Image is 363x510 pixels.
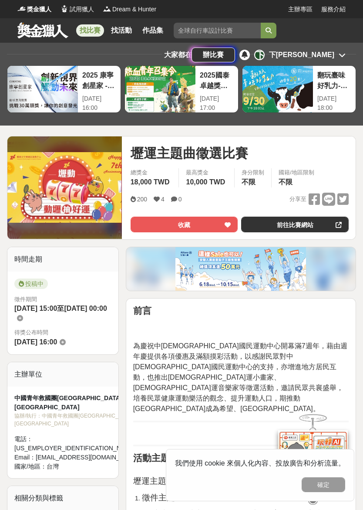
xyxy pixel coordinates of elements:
span: 不限 [242,178,255,186]
a: LogoDream & Hunter [103,5,156,14]
span: 為慶祝中[DEMOGRAPHIC_DATA]國民運動中心開幕滿7週年，藉由週年慶提供各項優惠及滿額摸彩活動，以感謝民眾對中[DEMOGRAPHIC_DATA]國民運動中心的支持，亦增進地方居民互... [133,342,347,412]
div: 翻玩臺味好乳力-全國短影音創意大募集 [317,70,351,90]
strong: 前言 [133,306,151,316]
div: 協辦/執行： 中國青年救國團[GEOGRAPHIC_DATA][GEOGRAPHIC_DATA] [14,412,145,428]
div: 身分限制 [242,168,264,177]
div: [DATE] 18:00 [317,94,351,112]
strong: 活動主題 [133,453,170,463]
a: 2025國泰卓越獎助計畫[DATE] 17:00 [124,65,239,113]
span: 不限 [279,178,292,186]
span: 分享至 [289,193,306,206]
span: 0 [178,196,182,203]
a: 服務介紹 [321,5,346,14]
a: 前往比賽網站 [241,217,349,232]
button: 收藏 [131,217,238,232]
a: Logo獎金獵人 [17,5,51,14]
span: 200 [137,196,147,203]
div: 中國青年救國團[GEOGRAPHIC_DATA][GEOGRAPHIC_DATA] [14,394,145,412]
span: 18,000 TWD [131,178,170,186]
div: 2025國泰卓越獎助計畫 [200,70,234,90]
img: Cover Image [7,152,122,223]
div: 國籍/地區限制 [279,168,314,177]
a: 主辦專區 [288,5,313,14]
a: 找活動 [108,24,135,37]
a: 辦比賽 [192,48,235,62]
a: Logo試用獵人 [60,5,94,14]
span: Dream & Hunter [112,5,156,14]
div: [DATE] 17:00 [200,94,234,112]
div: 下 [254,50,265,60]
div: 下[PERSON_NAME] [269,50,334,60]
span: 台灣 [47,463,59,470]
span: 徵件期間 [14,296,37,303]
span: 壢運主題曲徵選 [133,476,191,486]
div: 電話： [US_EMPLOYER_IDENTIFICATION_NUMBER] [14,435,145,453]
span: 總獎金 [131,168,172,177]
span: 投稿中 [14,279,48,289]
img: 386af5bf-fbe2-4d43-ae68-517df2b56ae5.png [175,247,306,291]
img: d2146d9a-e6f6-4337-9592-8cefde37ba6b.png [278,430,348,488]
img: Logo [103,4,111,13]
span: [DATE] 00:00 [64,305,107,312]
div: 2025 康寧創星家 - 創新應用競賽 [82,70,116,90]
span: 得獎公布時間 [14,328,111,337]
a: 2025 康寧創星家 - 創新應用競賽[DATE] 16:00 [7,65,121,113]
span: 4 [161,196,165,203]
div: Email： [EMAIL_ADDRESS][DOMAIN_NAME] [14,453,145,462]
span: 國家/地區： [14,463,47,470]
span: [DATE] 16:00 [14,338,57,346]
span: 10,000 TWD [186,178,225,186]
span: [DATE] 15:00 [14,305,57,312]
div: 主辦單位 [7,362,118,387]
span: 我們使用 cookie 來個人化內容、投放廣告和分析流量。 [175,459,345,467]
span: 至 [57,305,64,312]
input: 全球自行車設計比賽 [174,23,261,38]
div: [DATE] 16:00 [82,94,116,112]
span: 最高獎金 [186,168,227,177]
span: 徵件主題 [142,493,175,502]
a: 作品集 [139,24,167,37]
span: 試用獵人 [70,5,94,14]
button: 確定 [302,477,345,492]
img: Logo [17,4,26,13]
a: 翻玩臺味好乳力-全國短影音創意大募集[DATE] 18:00 [242,65,356,113]
a: 找比賽 [76,24,104,37]
div: 時間走期 [7,247,118,272]
span: 獎金獵人 [27,5,51,14]
span: 壢運主題曲徵選比賽 [131,143,248,163]
img: Logo [60,4,69,13]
